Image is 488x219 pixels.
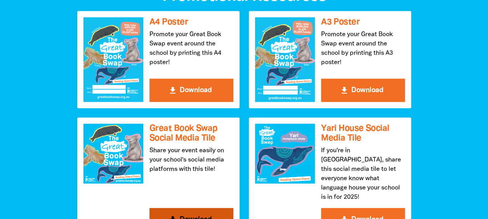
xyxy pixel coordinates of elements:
i: get_app [168,86,177,95]
h3: Yari House Social Media Tile [321,124,405,143]
img: Great Book Swap Social Media Tile [83,124,143,184]
img: A4 Poster [83,17,143,102]
button: get_app Download [321,79,405,102]
h3: A4 Poster [149,17,233,27]
h3: A3 Poster [321,17,405,27]
img: Yari House Social Media Tile [255,124,315,184]
i: get_app [340,86,349,95]
img: A3 Poster [255,17,315,102]
h3: Great Book Swap Social Media Tile [149,124,233,143]
button: get_app Download [149,79,233,102]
